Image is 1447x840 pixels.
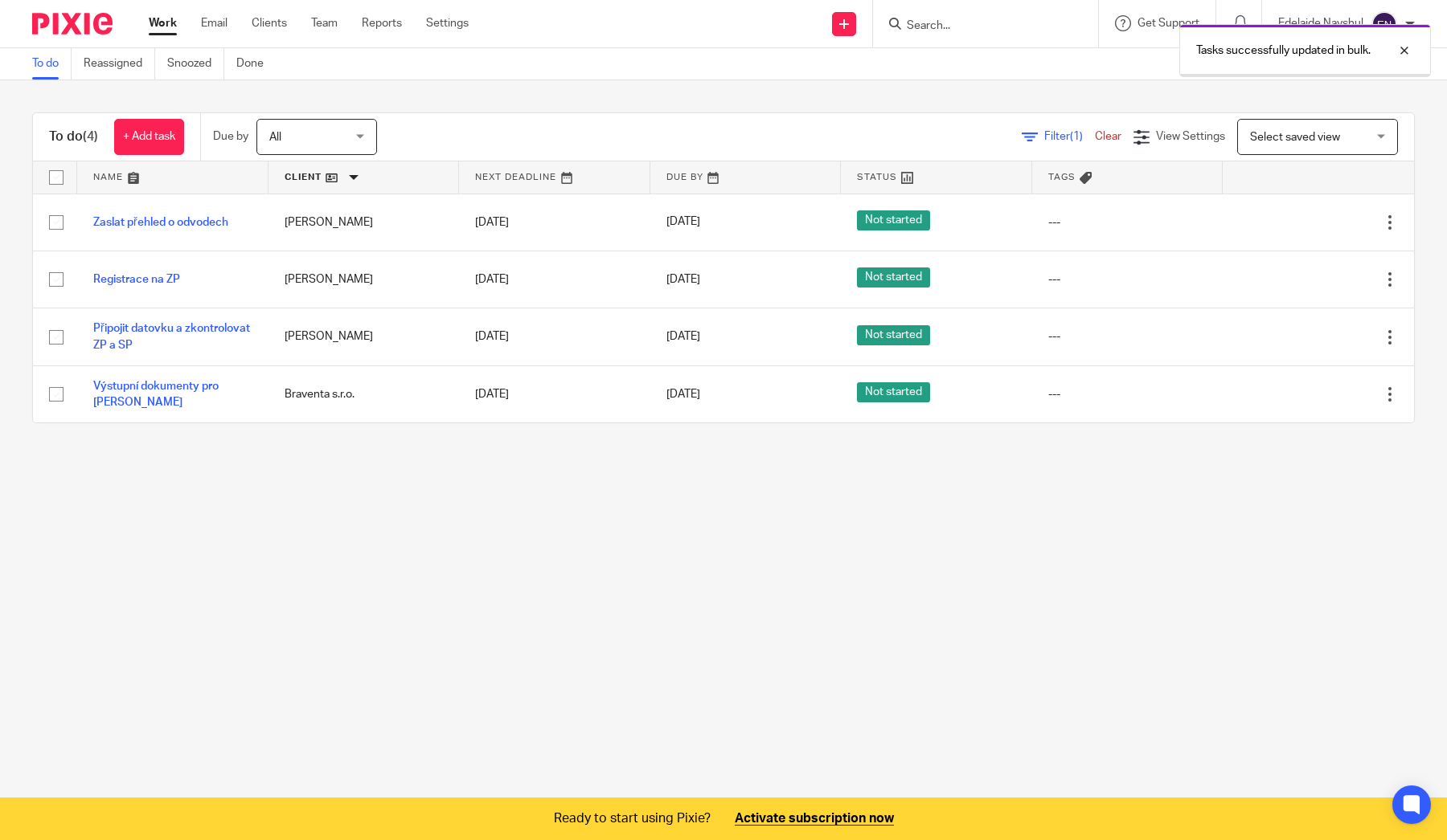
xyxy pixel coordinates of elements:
[426,15,469,31] a: Settings
[857,325,930,345] span: Not started
[1371,11,1397,37] img: svg%3E
[459,251,650,308] td: [DATE]
[1156,131,1225,142] span: View Settings
[459,365,650,422] td: [DATE]
[459,194,650,251] td: [DATE]
[666,389,700,400] span: [DATE]
[93,323,250,350] a: Připojit datovku a zkontrolovat ZP a SP
[857,382,930,402] span: Not started
[236,48,276,80] a: Done
[83,130,98,143] span: (4)
[268,194,460,251] td: [PERSON_NAME]
[666,274,700,285] span: [DATE]
[93,381,219,408] a: Výstupní dokumenty pro [PERSON_NAME]
[1095,131,1121,142] a: Clear
[1250,132,1340,143] span: Select saved view
[1044,131,1095,142] span: Filter
[149,15,177,31] a: Work
[84,48,155,80] a: Reassigned
[269,132,281,143] span: All
[201,15,228,31] a: Email
[268,251,460,308] td: [PERSON_NAME]
[114,119,184,155] a: + Add task
[93,217,228,228] a: Zaslat přehled o odvodech
[32,48,72,80] a: To do
[857,210,930,230] span: Not started
[268,365,460,422] td: Braventa s.r.o.
[1048,271,1207,287] div: ---
[252,15,287,31] a: Clients
[1048,386,1207,402] div: ---
[666,331,700,342] span: [DATE]
[857,267,930,287] span: Not started
[459,308,650,365] td: [DATE]
[1048,328,1207,345] div: ---
[666,217,700,228] span: [DATE]
[167,48,224,80] a: Snoozed
[1048,173,1076,181] span: Tags
[213,128,248,145] p: Due by
[362,15,402,31] a: Reports
[1070,131,1083,142] span: (1)
[1196,43,1371,59] p: Tasks successfully updated in bulk.
[49,128,98,145] h1: To do
[32,13,113,35] img: Pixie
[268,308,460,365] td: [PERSON_NAME]
[93,274,180,285] a: Registrace na ZP
[1048,214,1207,230] div: ---
[311,15,338,31] a: Team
